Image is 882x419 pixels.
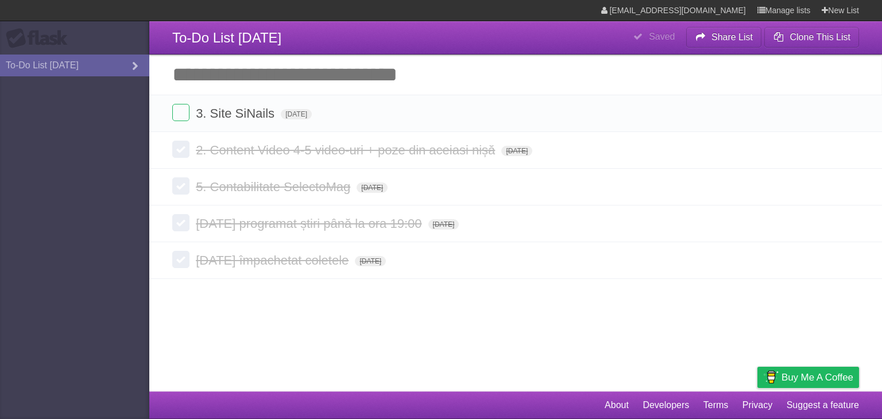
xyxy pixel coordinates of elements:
[196,143,498,157] span: 2. Content Video 4-5 video-uri + poze din aceiasi nișă
[501,146,532,156] span: [DATE]
[790,32,850,42] b: Clone This List
[172,30,281,45] span: To-Do List [DATE]
[196,216,424,231] span: [DATE] programat știri până la ora 19:00
[764,27,859,48] button: Clone This List
[281,109,312,119] span: [DATE]
[172,104,189,121] label: Done
[782,367,853,387] span: Buy me a coffee
[196,180,353,194] span: 5. Contabilitate SelectoMag
[172,141,189,158] label: Done
[742,394,772,416] a: Privacy
[357,183,388,193] span: [DATE]
[6,28,75,49] div: Flask
[605,394,629,416] a: About
[711,32,753,42] b: Share List
[428,219,459,230] span: [DATE]
[703,394,729,416] a: Terms
[757,367,859,388] a: Buy me a coffee
[763,367,779,387] img: Buy me a coffee
[355,256,386,266] span: [DATE]
[172,177,189,195] label: Done
[196,106,277,121] span: 3. Site SiNails
[649,32,675,41] b: Saved
[196,253,351,267] span: [DATE] împachetat coletele
[172,214,189,231] label: Done
[643,394,689,416] a: Developers
[686,27,762,48] button: Share List
[787,394,859,416] a: Suggest a feature
[172,251,189,268] label: Done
